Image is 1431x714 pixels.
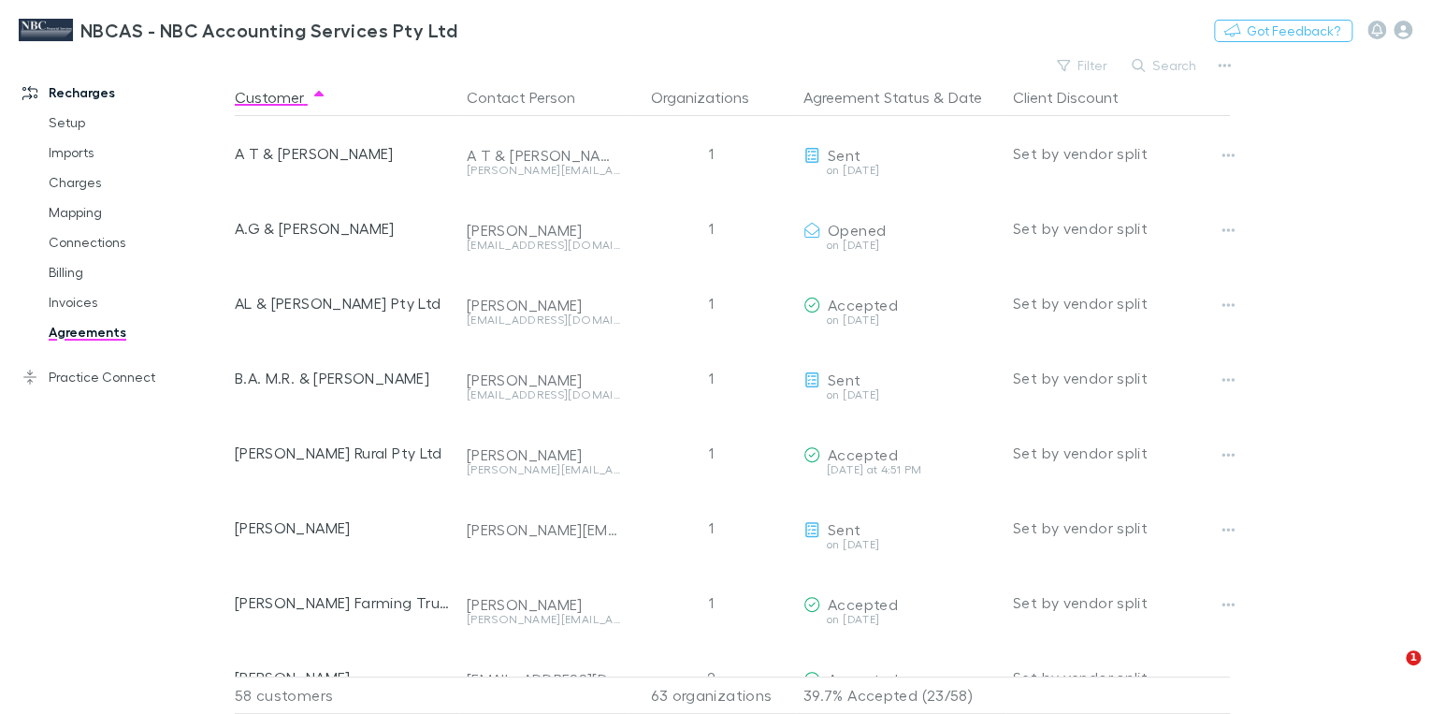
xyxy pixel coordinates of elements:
a: Setup [30,108,242,138]
div: [PERSON_NAME] Rural Pty Ltd [235,415,452,490]
span: Opened [828,221,886,239]
a: Practice Connect [4,362,242,392]
a: Invoices [30,287,242,317]
a: Agreements [30,317,242,347]
div: 1 [628,191,796,266]
div: Set by vendor split [1013,565,1230,640]
div: 1 [628,116,796,191]
a: Recharges [4,78,242,108]
div: 1 [628,415,796,490]
div: B.A. M.R. & [PERSON_NAME] [235,341,452,415]
div: [DATE] at 4:51 PM [803,464,998,475]
a: Connections [30,227,242,257]
div: Set by vendor split [1013,116,1230,191]
a: Mapping [30,197,242,227]
span: Sent [828,371,860,388]
div: [PERSON_NAME] [467,296,620,314]
div: Set by vendor split [1013,415,1230,490]
div: on [DATE] [803,240,998,251]
div: [PERSON_NAME][EMAIL_ADDRESS][DOMAIN_NAME] [467,464,620,475]
span: Accepted [828,595,898,613]
p: 39.7% Accepted (23/58) [803,678,998,713]
div: AL & [PERSON_NAME] Pty Ltd [235,266,452,341]
div: [EMAIL_ADDRESS][DOMAIN_NAME] [467,314,620,326]
span: Accepted [828,296,898,313]
button: Filter [1048,54,1119,77]
div: 58 customers [235,677,459,714]
div: Set by vendor split [1013,341,1230,415]
div: [PERSON_NAME] [467,221,620,240]
button: Date [948,79,982,116]
img: NBCAS - NBC Accounting Services Pty Ltd's Logo [19,19,73,41]
iframe: Intercom notifications message [1057,532,1431,663]
div: Set by vendor split [1013,490,1230,565]
div: [PERSON_NAME] Farming Trust [235,565,452,640]
a: Imports [30,138,242,168]
button: Client Discount [1013,79,1141,116]
div: 1 [628,341,796,415]
div: [EMAIL_ADDRESS][DOMAIN_NAME] [467,240,620,251]
button: Organizations [651,79,772,116]
button: Agreement Status [803,79,930,116]
span: Accepted [828,445,898,463]
div: [PERSON_NAME][EMAIL_ADDRESS][DOMAIN_NAME] [467,520,620,539]
div: 63 organizations [628,677,796,714]
div: [PERSON_NAME][EMAIL_ADDRESS][DOMAIN_NAME] [467,614,620,625]
iframe: Intercom live chat [1367,650,1412,695]
a: Charges [30,168,242,197]
div: [PERSON_NAME] [467,445,620,464]
span: Sent [828,146,860,164]
div: on [DATE] [803,614,998,625]
div: A T & [PERSON_NAME] [235,116,452,191]
div: [EMAIL_ADDRESS][DOMAIN_NAME] [467,389,620,401]
div: [PERSON_NAME][EMAIL_ADDRESS][DOMAIN_NAME] [467,165,620,176]
h3: NBCAS - NBC Accounting Services Pty Ltd [80,19,457,41]
div: [EMAIL_ADDRESS][DOMAIN_NAME] [467,670,620,689]
div: & [803,79,998,116]
div: A.G & [PERSON_NAME] [235,191,452,266]
button: Search [1122,54,1207,77]
div: on [DATE] [803,389,998,401]
a: NBCAS - NBC Accounting Services Pty Ltd [7,7,469,52]
div: 1 [628,266,796,341]
div: 1 [628,565,796,640]
button: Got Feedback? [1214,20,1352,42]
div: Set by vendor split [1013,191,1230,266]
a: Billing [30,257,242,287]
button: Contact Person [467,79,598,116]
div: on [DATE] [803,165,998,176]
div: A T & [PERSON_NAME] [467,146,620,165]
span: Accepted [828,670,898,688]
span: 1 [1406,650,1421,665]
div: on [DATE] [803,539,998,550]
div: Set by vendor split [1013,266,1230,341]
button: Customer [235,79,326,116]
div: [PERSON_NAME] [235,490,452,565]
span: Sent [828,520,860,538]
div: [PERSON_NAME] [467,371,620,389]
div: [PERSON_NAME] [467,595,620,614]
div: on [DATE] [803,314,998,326]
div: 1 [628,490,796,565]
